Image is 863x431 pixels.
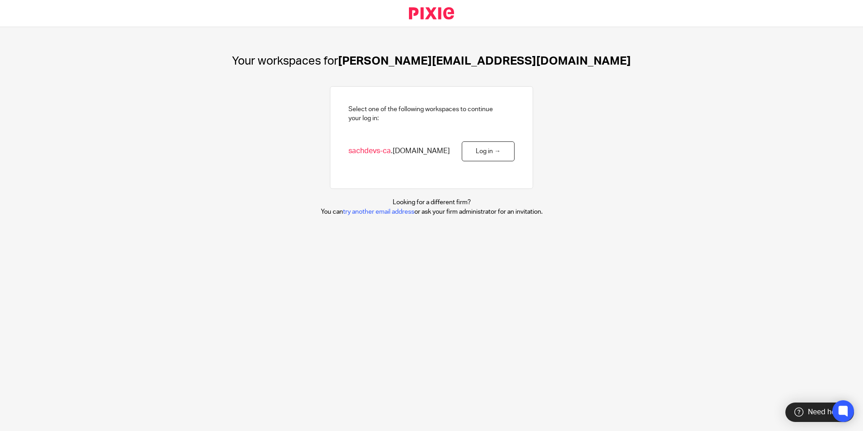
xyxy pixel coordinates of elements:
span: .[DOMAIN_NAME] [348,146,450,156]
span: Your workspaces for [232,55,338,67]
h2: Select one of the following workspaces to continue your log in: [348,105,493,123]
a: Log in → [462,141,515,162]
span: sachdevs-ca [348,147,391,155]
h1: [PERSON_NAME][EMAIL_ADDRESS][DOMAIN_NAME] [232,54,631,68]
p: Looking for a different firm? You can or ask your firm administrator for an invitation. [321,198,543,216]
div: Need help? [785,403,854,422]
a: try another email address [343,209,414,215]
